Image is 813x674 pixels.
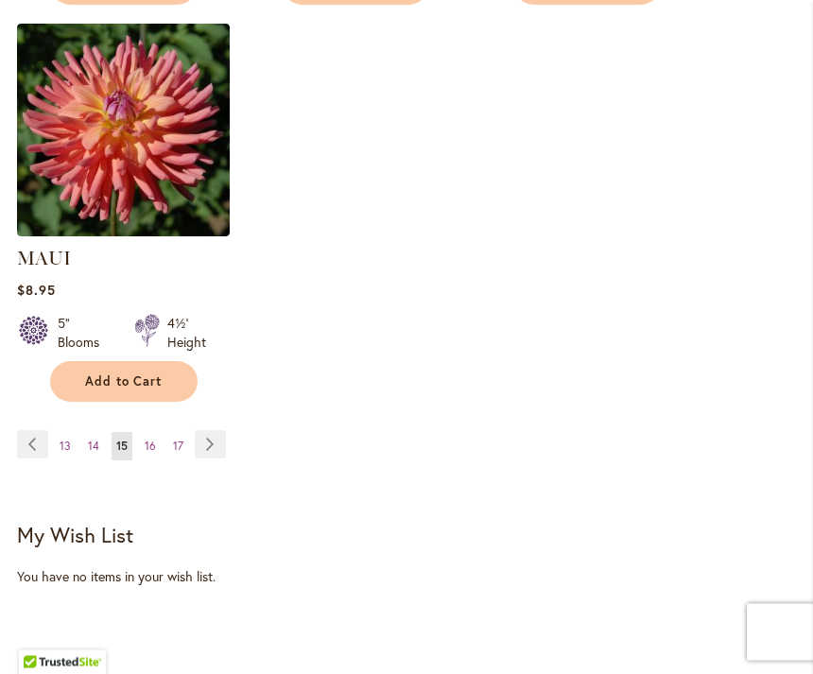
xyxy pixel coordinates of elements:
a: MAUI [17,248,71,270]
span: 14 [88,440,99,454]
span: 15 [116,440,128,454]
span: 16 [145,440,156,454]
a: MAUI [17,223,230,241]
span: $8.95 [17,282,56,300]
img: MAUI [17,25,230,237]
strong: My Wish List [17,522,133,549]
span: 13 [60,440,71,454]
a: 17 [168,433,188,461]
a: 14 [83,433,104,461]
div: You have no items in your wish list. [17,568,796,587]
div: 4½' Height [167,315,206,353]
iframe: Launch Accessibility Center [14,607,67,660]
button: Add to Cart [50,362,198,403]
a: 16 [140,433,161,461]
span: Add to Cart [85,374,163,390]
div: 5" Blooms [58,315,112,353]
a: 13 [55,433,76,461]
span: 17 [173,440,183,454]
